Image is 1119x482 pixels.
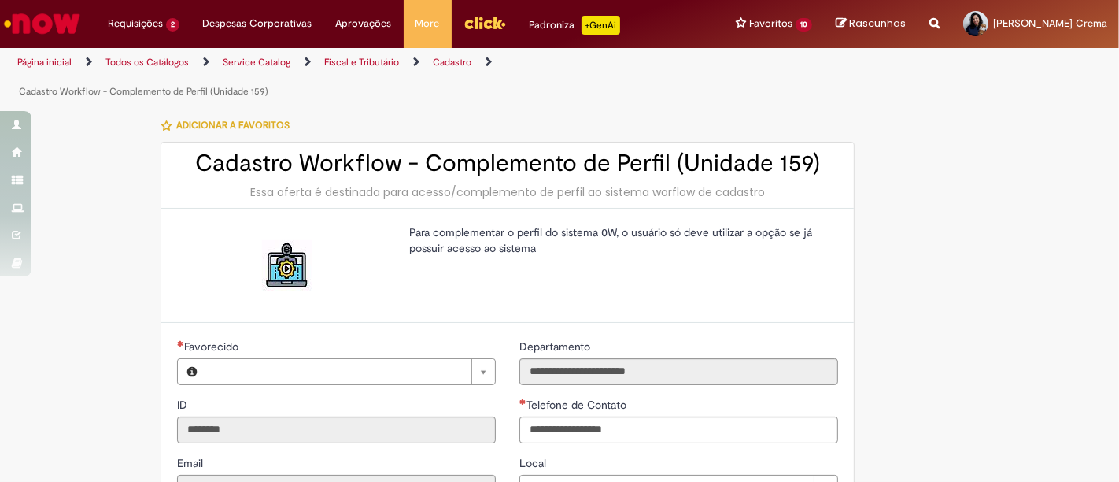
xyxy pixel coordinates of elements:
a: Limpar campo Favorecido [206,359,495,384]
button: Adicionar a Favoritos [161,109,298,142]
a: Fiscal e Tributário [324,56,399,69]
label: Somente leitura - Departamento [519,339,593,354]
button: Favorecido, Visualizar este registro [178,359,206,384]
span: Obrigatório Preenchido [519,399,526,405]
input: ID [177,417,496,443]
span: [PERSON_NAME] Crema [993,17,1107,30]
span: Somente leitura - Departamento [519,339,593,354]
span: Requisições [108,16,163,32]
a: Cadastro [433,56,471,69]
span: Rascunhos [849,16,906,31]
span: Necessários [177,340,184,347]
span: 10 [796,18,812,32]
ul: Trilhas de página [12,48,734,106]
img: ServiceNow [2,8,83,39]
span: Favoritos [749,16,792,32]
span: 2 [166,18,179,32]
span: More [415,16,440,32]
input: Telefone de Contato [519,417,838,443]
label: Somente leitura - ID [177,397,190,413]
a: Service Catalog [223,56,290,69]
div: Padroniza [530,16,620,35]
a: Cadastro Workflow - Complemento de Perfil (Unidade 159) [19,85,268,98]
span: Local [519,456,549,470]
a: Todos os Catálogos [105,56,189,69]
img: click_logo_yellow_360x200.png [463,11,506,35]
span: Aprovações [336,16,392,32]
label: Somente leitura - Email [177,455,206,471]
span: Despesas Corporativas [203,16,312,32]
div: Essa oferta é destinada para acesso/complemento de perfil ao sistema worflow de cadastro [177,184,838,200]
span: Somente leitura - Email [177,456,206,470]
p: Para complementar o perfil do sistema 0W, o usuário só deve utilizar a opção se já possuir acesso... [409,224,826,256]
span: Adicionar a Favoritos [176,119,290,132]
span: Necessários - Favorecido [184,339,242,354]
p: +GenAi [582,16,620,35]
h2: Cadastro Workflow - Complemento de Perfil (Unidade 159) [177,150,838,176]
input: Departamento [519,358,838,385]
a: Rascunhos [836,17,906,32]
img: Cadastro Workflow - Complemento de Perfil (Unidade 159) [262,240,312,291]
span: Telefone de Contato [526,398,630,412]
a: Página inicial [17,56,72,69]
